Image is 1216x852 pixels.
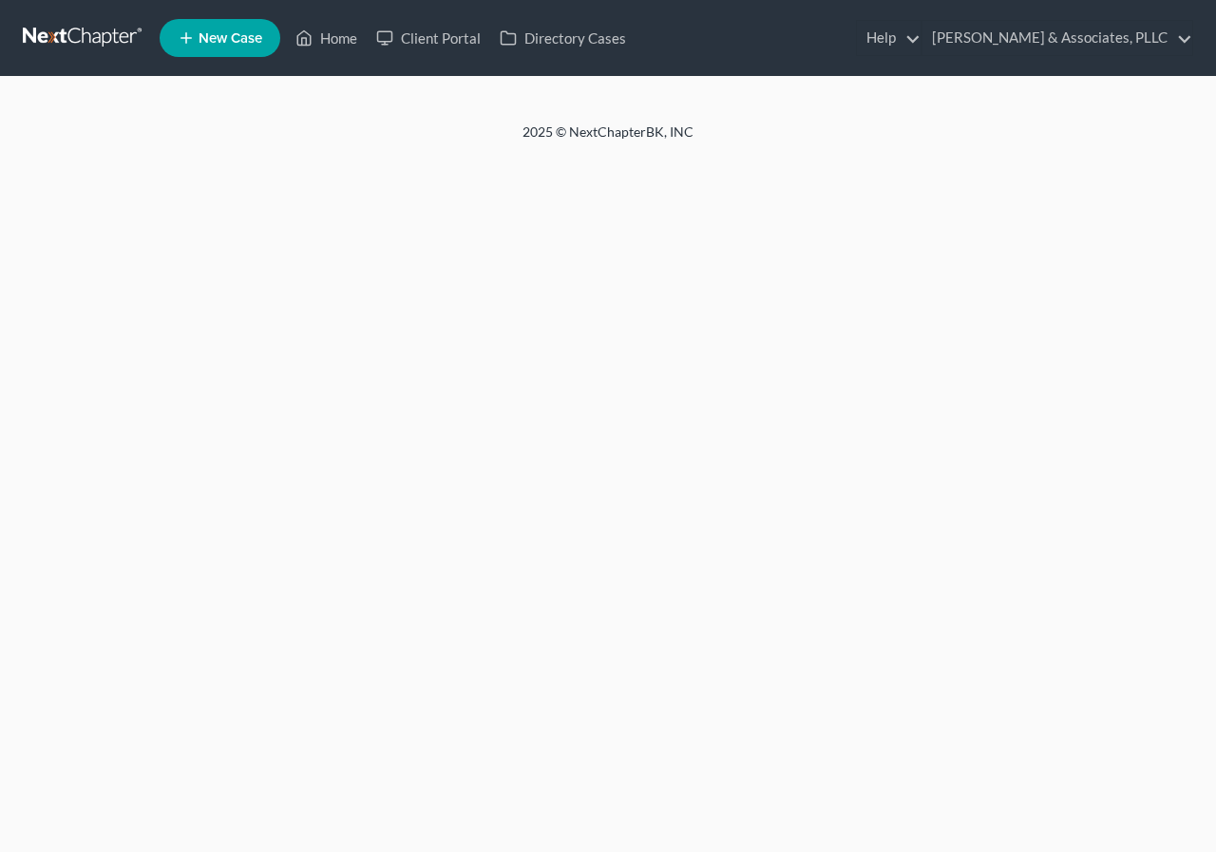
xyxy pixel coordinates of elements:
[367,21,490,55] a: Client Portal
[490,21,636,55] a: Directory Cases
[286,21,367,55] a: Home
[66,123,1149,157] div: 2025 © NextChapterBK, INC
[922,21,1192,55] a: [PERSON_NAME] & Associates, PLLC
[160,19,280,57] new-legal-case-button: New Case
[857,21,921,55] a: Help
